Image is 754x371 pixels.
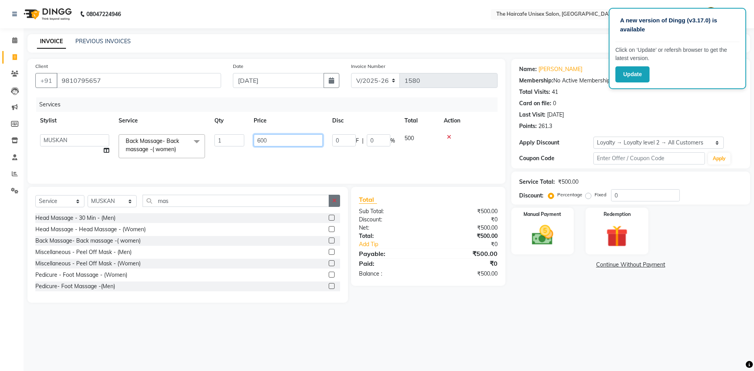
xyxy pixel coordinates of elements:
span: 500 [404,135,414,142]
th: Qty [210,112,249,130]
p: A new version of Dingg (v3.17.0) is available [620,16,735,34]
a: Add Tip [353,240,441,249]
div: Miscellaneous - Peel Off Mask - (Men) [35,248,132,256]
div: Service Total: [519,178,555,186]
input: Search by Name/Mobile/Email/Code [57,73,221,88]
th: Action [439,112,498,130]
a: Continue Without Payment [513,261,749,269]
b: 08047224946 [86,3,121,25]
p: Click on ‘Update’ or refersh browser to get the latest version. [615,46,739,62]
span: Back Massage- Back massage -( women) [126,137,179,153]
img: logo [20,3,74,25]
span: F [356,137,359,145]
div: Payable: [353,249,428,258]
span: | [362,137,364,145]
div: Discount: [353,216,428,224]
div: Discount: [519,192,544,200]
th: Stylist [35,112,114,130]
a: PREVIOUS INVOICES [75,38,131,45]
div: Services [36,97,503,112]
a: INVOICE [37,35,66,49]
div: Back Massage- Back massage -( women) [35,237,141,245]
div: Card on file: [519,99,551,108]
span: Total [359,196,377,204]
a: [PERSON_NAME] [538,65,582,73]
th: Price [249,112,328,130]
button: +91 [35,73,57,88]
label: Manual Payment [523,211,561,218]
div: 261.3 [538,122,552,130]
div: 41 [552,88,558,96]
input: Search or Scan [143,195,329,207]
div: Balance : [353,270,428,278]
div: ₹500.00 [428,224,503,232]
div: Last Visit: [519,111,545,119]
div: ₹0 [428,259,503,268]
div: Points: [519,122,537,130]
div: Miscellaneous - Peel Off Mask - (Women) [35,260,141,268]
img: _gift.svg [599,223,635,250]
div: [DATE] [547,111,564,119]
div: ₹500.00 [428,270,503,278]
div: Head Massage - 30 Min - (Men) [35,214,115,222]
div: Total: [353,232,428,240]
div: ₹500.00 [428,207,503,216]
div: Coupon Code [519,154,593,163]
label: Percentage [557,191,582,198]
span: % [390,137,395,145]
img: Admin [704,7,718,21]
button: Update [615,66,650,82]
div: Net: [353,224,428,232]
label: Fixed [595,191,606,198]
button: Apply [708,153,730,164]
div: ₹500.00 [428,232,503,240]
div: ₹500.00 [558,178,578,186]
th: Disc [328,112,400,130]
div: Pedicure- Foot Massage -(Men) [35,282,115,291]
label: Redemption [604,211,631,218]
div: ₹0 [441,240,503,249]
th: Total [400,112,439,130]
label: Client [35,63,48,70]
a: x [176,146,179,153]
div: No Active Membership [519,77,742,85]
div: Apply Discount [519,139,593,147]
div: ₹0 [428,216,503,224]
label: Date [233,63,243,70]
input: Enter Offer / Coupon Code [593,152,705,164]
div: Paid: [353,259,428,268]
div: Name: [519,65,537,73]
div: Pedicure - Foot Massage - (Women) [35,271,127,279]
div: 0 [553,99,556,108]
div: Head Massage - Head Massage - (Women) [35,225,146,234]
img: _cash.svg [525,223,560,248]
th: Service [114,112,210,130]
div: Total Visits: [519,88,550,96]
div: Sub Total: [353,207,428,216]
div: Membership: [519,77,553,85]
div: ₹500.00 [428,249,503,258]
label: Invoice Number [351,63,385,70]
